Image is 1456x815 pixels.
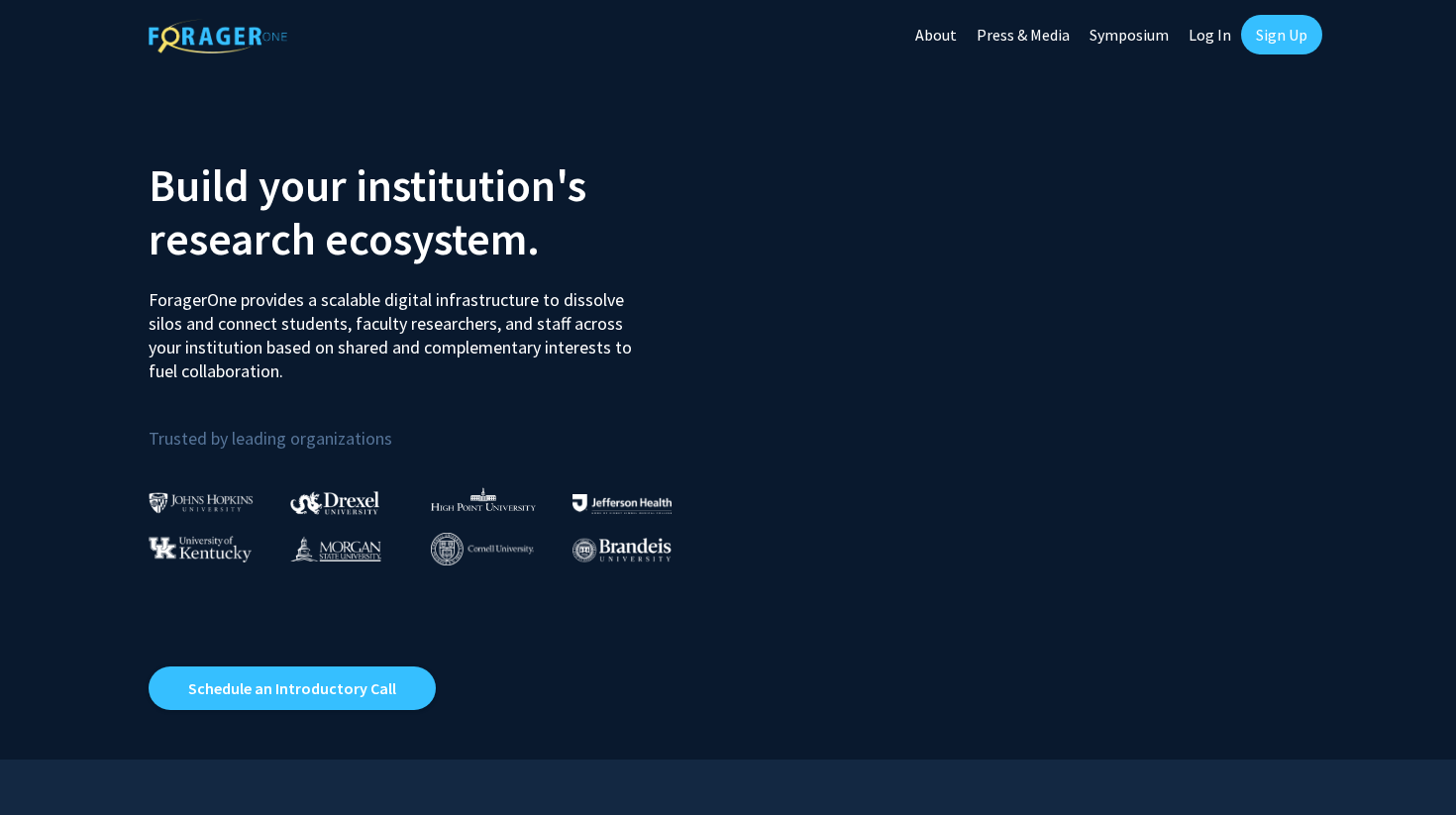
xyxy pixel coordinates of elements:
p: Trusted by leading organizations [149,399,713,454]
img: Drexel University [290,491,379,514]
img: Cornell University [431,533,534,565]
a: Opens in a new tab [149,666,436,710]
img: Brandeis University [572,538,672,562]
img: High Point University [431,487,536,511]
img: ForagerOne Logo [149,19,287,53]
img: Morgan State University [290,536,381,561]
h2: Build your institution's research ecosystem. [149,158,713,265]
p: ForagerOne provides a scalable digital infrastructure to dissolve silos and connect students, fac... [149,273,646,383]
img: Thomas Jefferson University [572,494,672,513]
img: Johns Hopkins University [149,492,254,513]
a: Sign Up [1241,15,1322,54]
img: University of Kentucky [149,536,252,562]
